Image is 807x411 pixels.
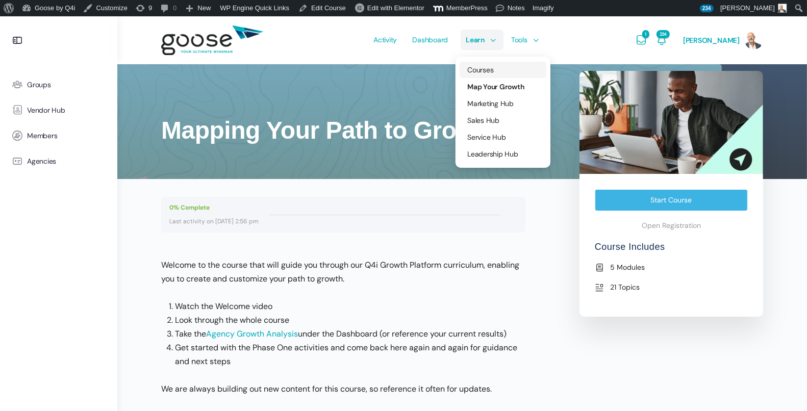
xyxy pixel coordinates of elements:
[467,65,493,74] span: Courses
[683,16,763,64] a: [PERSON_NAME]
[460,62,546,78] a: Courses
[27,106,65,115] span: Vendor Hub
[169,201,259,215] div: 0% Complete
[175,327,525,341] li: Take the under the Dashboard (or reference your current results)
[657,30,670,38] span: 234
[655,16,668,64] a: Notifications
[506,16,541,64] a: Tools
[161,382,525,396] p: We are always building out new content for this course, so reference it often for updates.
[467,133,506,142] span: Service Hub
[642,221,701,230] span: Open Registration
[466,16,485,64] span: Learn
[373,16,397,64] span: Activity
[642,30,649,38] span: 1
[175,299,525,313] li: Watch the Welcome video
[161,258,525,286] p: Welcome to the course that will guide you through our Q4i Growth Platform curriculum, enabling yo...
[407,16,453,64] a: Dashboard
[27,157,56,166] span: Agencies
[368,16,402,64] a: Activity
[511,16,527,64] span: Tools
[412,16,448,64] span: Dashboard
[5,97,112,123] a: Vendor Hub
[460,146,546,162] a: Leadership Hub
[595,261,748,273] li: 5 Modules
[635,16,647,64] a: Messages
[5,123,112,148] a: Members
[175,341,525,368] li: Get started with the Phase One activities and come back here again and again for guidance and nex...
[460,79,546,95] a: Map Your Growth
[460,129,546,145] a: Service Hub
[169,215,259,228] div: Last activity on [DATE] 2:56 pm
[367,4,424,12] span: Edit with Elementor
[756,362,807,411] iframe: Chat Widget
[27,132,57,140] span: Members
[461,16,498,64] a: Learn
[206,328,298,339] a: Agency Growth Analysis
[467,99,514,108] span: Marketing Hub
[683,36,740,45] span: [PERSON_NAME]
[161,115,518,146] h1: Mapping Your Path to Growth
[595,189,748,211] a: Start Course
[467,82,524,91] span: Map Your Growth
[175,313,525,327] li: Look through the whole course
[700,5,714,12] span: 234
[460,95,546,112] a: Marketing Hub
[595,241,748,261] h4: Course Includes
[595,281,748,293] li: 21 Topics
[5,72,112,97] a: Groups
[467,149,518,159] span: Leadership Hub
[5,148,112,174] a: Agencies
[467,116,499,125] span: Sales Hub
[460,112,546,129] a: Sales Hub
[27,81,51,89] span: Groups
